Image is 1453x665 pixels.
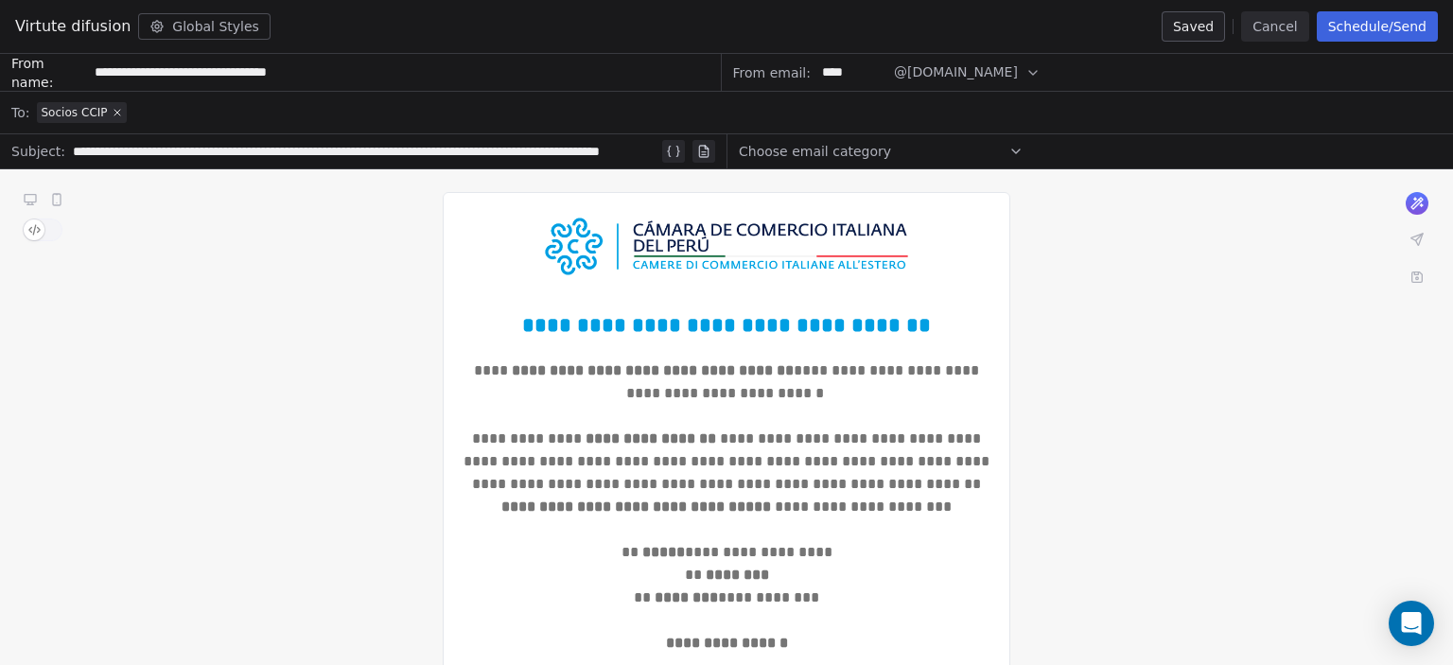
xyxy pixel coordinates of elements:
span: From email: [733,63,811,82]
span: From name: [11,54,87,92]
span: Socios CCIP [41,105,107,120]
span: Virtute difusion [15,15,131,38]
button: Saved [1162,11,1225,42]
span: @[DOMAIN_NAME] [894,62,1018,82]
button: Global Styles [138,13,271,40]
span: Subject: [11,142,65,166]
button: Schedule/Send [1317,11,1438,42]
span: Choose email category [739,142,891,161]
span: To: [11,103,29,122]
div: Open Intercom Messenger [1389,601,1434,646]
button: Cancel [1241,11,1308,42]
